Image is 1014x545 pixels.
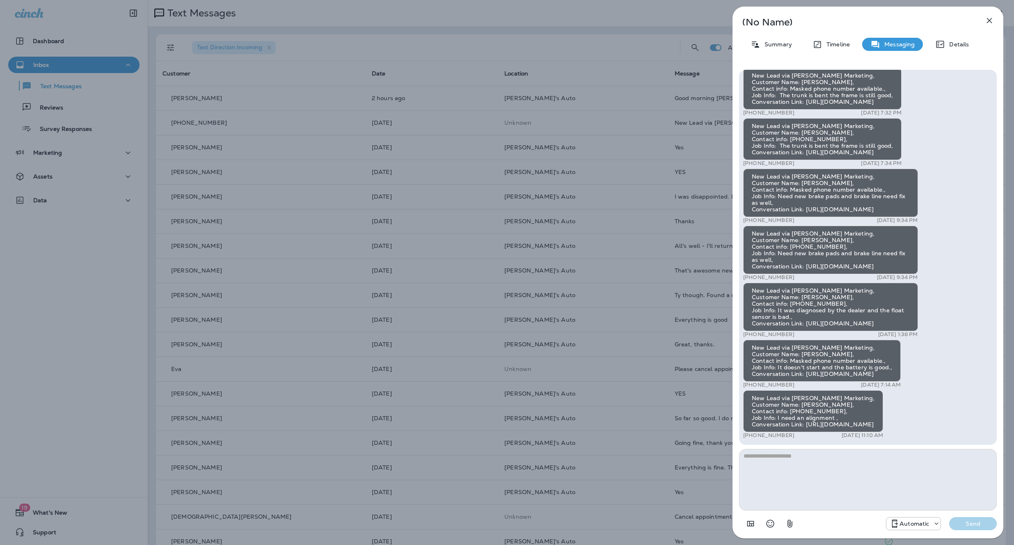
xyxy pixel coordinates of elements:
[743,283,918,331] div: New Lead via [PERSON_NAME] Marketing, Customer Name: [PERSON_NAME], Contact info: [PHONE_NUMBER],...
[842,432,883,439] p: [DATE] 11:10 AM
[743,432,794,439] p: [PHONE_NUMBER]
[878,331,918,338] p: [DATE] 1:38 PM
[877,274,918,281] p: [DATE] 9:34 PM
[743,160,794,167] p: [PHONE_NUMBER]
[743,382,794,388] p: [PHONE_NUMBER]
[743,331,794,338] p: [PHONE_NUMBER]
[743,390,883,432] div: New Lead via [PERSON_NAME] Marketing, Customer Name: [PERSON_NAME], Contact info: [PHONE_NUMBER],...
[743,110,794,116] p: [PHONE_NUMBER]
[742,19,966,25] p: (No Name)
[877,217,918,224] p: [DATE] 9:34 PM
[861,160,902,167] p: [DATE] 7:34 PM
[880,41,915,48] p: Messaging
[861,110,902,116] p: [DATE] 7:32 PM
[900,520,929,527] p: Automatic
[743,169,918,217] div: New Lead via [PERSON_NAME] Marketing, Customer Name: [PERSON_NAME], Contact info: Masked phone nu...
[822,41,850,48] p: Timeline
[945,41,969,48] p: Details
[742,515,759,532] button: Add in a premade template
[743,340,901,382] div: New Lead via [PERSON_NAME] Marketing, Customer Name: [PERSON_NAME], Contact info: Masked phone nu...
[861,382,901,388] p: [DATE] 7:14 AM
[743,217,794,224] p: [PHONE_NUMBER]
[762,515,778,532] button: Select an emoji
[743,118,902,160] div: New Lead via [PERSON_NAME] Marketing, Customer Name: [PERSON_NAME], Contact info: [PHONE_NUMBER],...
[743,226,918,274] div: New Lead via [PERSON_NAME] Marketing, Customer Name: [PERSON_NAME], Contact info: [PHONE_NUMBER],...
[760,41,792,48] p: Summary
[743,68,902,110] div: New Lead via [PERSON_NAME] Marketing, Customer Name: [PERSON_NAME], Contact info: Masked phone nu...
[743,274,794,281] p: [PHONE_NUMBER]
